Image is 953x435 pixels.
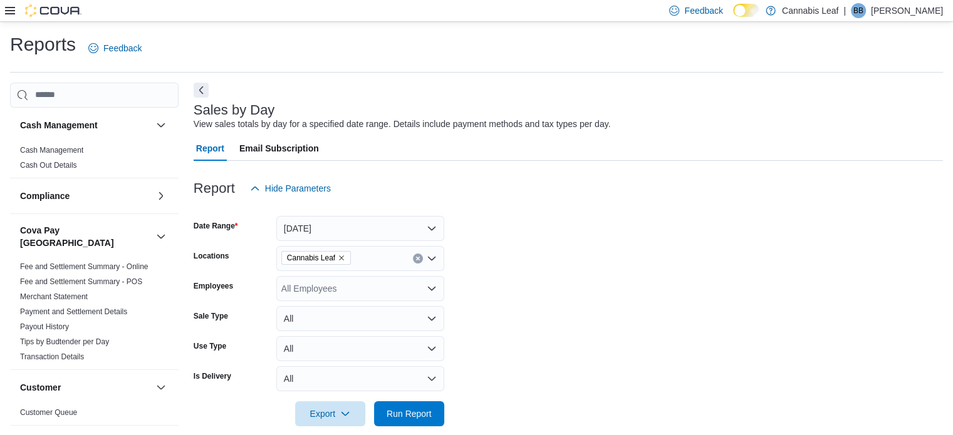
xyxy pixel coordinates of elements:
[20,322,69,331] a: Payout History
[194,311,228,321] label: Sale Type
[303,401,358,426] span: Export
[10,32,76,57] h1: Reports
[20,190,70,202] h3: Compliance
[20,307,127,317] span: Payment and Settlement Details
[20,262,148,271] a: Fee and Settlement Summary - Online
[20,352,84,362] span: Transaction Details
[194,83,209,98] button: Next
[338,254,345,262] button: Remove Cannabis Leaf from selection in this group
[20,337,109,346] a: Tips by Budtender per Day
[20,322,69,332] span: Payout History
[20,119,151,131] button: Cash Management
[851,3,866,18] div: Bobby Bassi
[20,381,151,394] button: Customer
[194,341,226,351] label: Use Type
[20,119,98,131] h3: Cash Management
[194,371,231,381] label: Is Delivery
[20,292,88,302] span: Merchant Statement
[20,307,127,316] a: Payment and Settlement Details
[239,136,319,161] span: Email Subscription
[20,277,142,286] a: Fee and Settlement Summary - POS
[20,161,77,170] a: Cash Out Details
[276,216,444,241] button: [DATE]
[684,4,722,17] span: Feedback
[374,401,444,426] button: Run Report
[287,252,335,264] span: Cannabis Leaf
[154,188,169,203] button: Compliance
[843,3,846,18] p: |
[194,251,229,261] label: Locations
[20,160,77,170] span: Cash Out Details
[733,4,759,17] input: Dark Mode
[427,284,437,294] button: Open list of options
[20,292,88,301] a: Merchant Statement
[245,176,336,201] button: Hide Parameters
[194,118,611,131] div: View sales totals by day for a specified date range. Details include payment methods and tax type...
[427,253,437,264] button: Open list of options
[295,401,365,426] button: Export
[20,407,77,417] span: Customer Queue
[194,181,235,196] h3: Report
[871,3,943,18] p: [PERSON_NAME]
[154,380,169,395] button: Customer
[194,281,233,291] label: Employees
[782,3,838,18] p: Cannabis Leaf
[196,136,224,161] span: Report
[276,366,444,391] button: All
[10,143,179,178] div: Cash Management
[154,229,169,244] button: Cova Pay [GEOGRAPHIC_DATA]
[20,190,151,202] button: Compliance
[25,4,81,17] img: Cova
[276,336,444,361] button: All
[154,118,169,133] button: Cash Management
[103,42,142,54] span: Feedback
[10,259,179,369] div: Cova Pay [GEOGRAPHIC_DATA]
[20,337,109,347] span: Tips by Budtender per Day
[387,407,432,420] span: Run Report
[20,145,83,155] span: Cash Management
[20,352,84,361] a: Transaction Details
[20,224,151,249] button: Cova Pay [GEOGRAPHIC_DATA]
[281,251,351,265] span: Cannabis Leaf
[83,36,147,61] a: Feedback
[20,262,148,272] span: Fee and Settlement Summary - Online
[853,3,863,18] span: BB
[265,182,331,195] span: Hide Parameters
[194,103,275,118] h3: Sales by Day
[10,405,179,425] div: Customer
[194,221,238,231] label: Date Range
[20,408,77,417] a: Customer Queue
[20,381,61,394] h3: Customer
[413,253,423,264] button: Clear input
[20,146,83,155] a: Cash Management
[276,306,444,331] button: All
[20,277,142,287] span: Fee and Settlement Summary - POS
